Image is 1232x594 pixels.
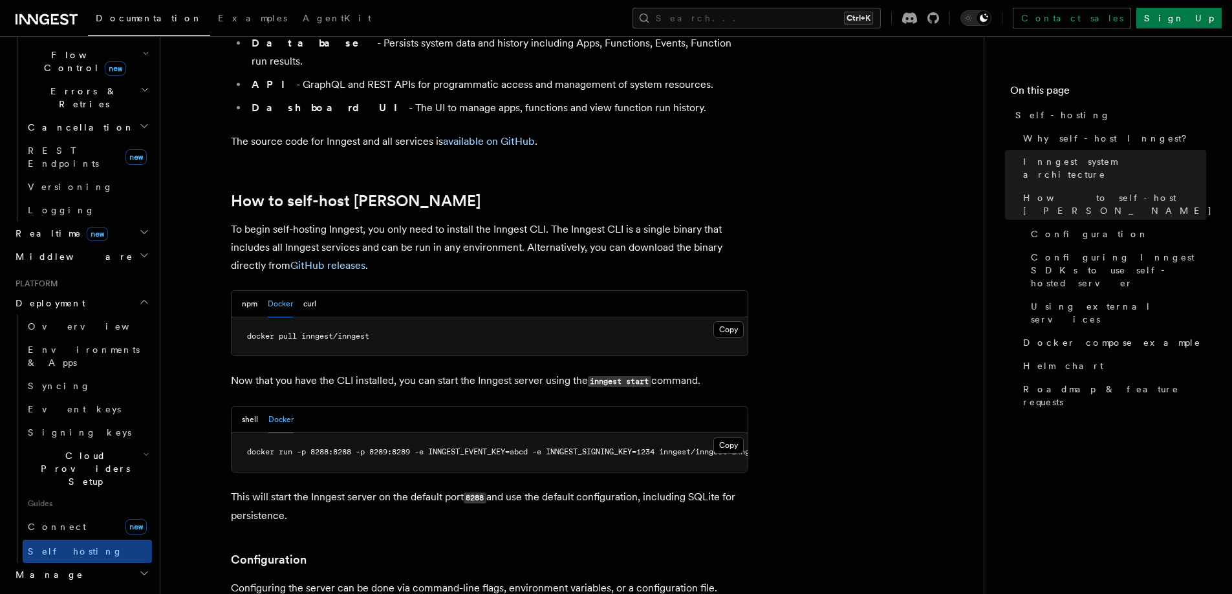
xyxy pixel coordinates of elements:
[1023,155,1206,181] span: Inngest system architecture
[23,80,152,116] button: Errors & Retries
[96,13,202,23] span: Documentation
[23,43,152,80] button: Flow Controlnew
[28,381,91,391] span: Syncing
[248,76,748,94] li: - GraphQL and REST APIs for programmatic access and management of system resources.
[248,34,748,70] li: - Persists system data and history including Apps, Functions, Events, Function run results.
[1031,300,1206,326] span: Using external services
[1026,295,1206,331] a: Using external services
[28,145,99,169] span: REST Endpoints
[252,78,296,90] strong: API
[268,407,294,433] button: Docker
[218,13,287,23] span: Examples
[28,321,161,332] span: Overview
[242,291,257,317] button: npm
[290,259,365,271] a: GitHub releases
[247,332,369,341] span: docker pull inngest/inngest
[23,116,152,139] button: Cancellation
[1023,132,1196,145] span: Why self-host Inngest?
[1013,8,1131,28] a: Contact sales
[28,182,113,192] span: Versioning
[231,220,748,275] p: To begin self-hosting Inngest, you only need to install the Inngest CLI. The Inngest CLI is a sin...
[23,449,143,488] span: Cloud Providers Setup
[87,227,108,241] span: new
[28,404,121,414] span: Event keys
[268,291,293,317] button: Docker
[1026,222,1206,246] a: Configuration
[28,345,140,368] span: Environments & Apps
[23,139,152,175] a: REST Endpointsnew
[23,421,152,444] a: Signing keys
[1018,127,1206,150] a: Why self-host Inngest?
[1018,150,1206,186] a: Inngest system architecture
[125,519,147,535] span: new
[28,522,86,532] span: Connect
[1023,336,1201,349] span: Docker compose example
[1010,103,1206,127] a: Self-hosting
[252,101,409,114] strong: Dashboard UI
[1018,331,1206,354] a: Docker compose example
[960,10,991,26] button: Toggle dark mode
[23,121,135,134] span: Cancellation
[10,227,108,240] span: Realtime
[1026,246,1206,295] a: Configuring Inngest SDKs to use self-hosted server
[28,205,95,215] span: Logging
[231,488,748,525] p: This will start the Inngest server on the default port and use the default configuration, includi...
[231,551,307,569] a: Configuration
[588,376,651,387] code: inngest start
[125,149,147,165] span: new
[1023,359,1103,372] span: Helm chart
[210,4,295,35] a: Examples
[23,338,152,374] a: Environments & Apps
[1023,383,1206,408] span: Roadmap & feature requests
[1010,83,1206,103] h4: On this page
[231,372,748,390] p: Now that you have the CLI installed, you can start the Inngest server using the command.
[23,540,152,563] a: Self hosting
[713,437,744,454] button: Copy
[10,297,85,310] span: Deployment
[303,13,371,23] span: AgentKit
[23,85,140,111] span: Errors & Retries
[23,514,152,540] a: Connectnew
[303,291,316,317] button: curl
[1136,8,1222,28] a: Sign Up
[295,4,379,35] a: AgentKit
[464,493,486,504] code: 8288
[252,37,377,49] strong: Database
[10,315,152,563] div: Deployment
[10,222,152,245] button: Realtimenew
[23,398,152,421] a: Event keys
[28,546,123,557] span: Self hosting
[231,192,481,210] a: How to self-host [PERSON_NAME]
[1031,228,1149,240] span: Configuration
[23,198,152,222] a: Logging
[88,4,210,36] a: Documentation
[10,250,133,263] span: Middleware
[10,279,58,289] span: Platform
[10,563,152,586] button: Manage
[1015,109,1110,122] span: Self-hosting
[28,427,131,438] span: Signing keys
[632,8,881,28] button: Search...Ctrl+K
[23,444,152,493] button: Cloud Providers Setup
[23,374,152,398] a: Syncing
[23,493,152,514] span: Guides
[1018,377,1206,414] a: Roadmap & feature requests
[247,447,790,456] span: docker run -p 8288:8288 -p 8289:8289 -e INNGEST_EVENT_KEY=abcd -e INNGEST_SIGNING_KEY=1234 innges...
[844,12,873,25] kbd: Ctrl+K
[1031,251,1206,290] span: Configuring Inngest SDKs to use self-hosted server
[713,321,744,338] button: Copy
[10,292,152,315] button: Deployment
[23,48,142,74] span: Flow Control
[23,175,152,198] a: Versioning
[231,133,748,151] p: The source code for Inngest and all services is .
[443,135,535,147] a: available on GitHub
[1018,186,1206,222] a: How to self-host [PERSON_NAME]
[1018,354,1206,377] a: Helm chart
[105,61,126,76] span: new
[10,245,152,268] button: Middleware
[248,99,748,117] li: - The UI to manage apps, functions and view function run history.
[1023,191,1213,217] span: How to self-host [PERSON_NAME]
[242,407,258,433] button: shell
[10,568,83,581] span: Manage
[23,315,152,338] a: Overview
